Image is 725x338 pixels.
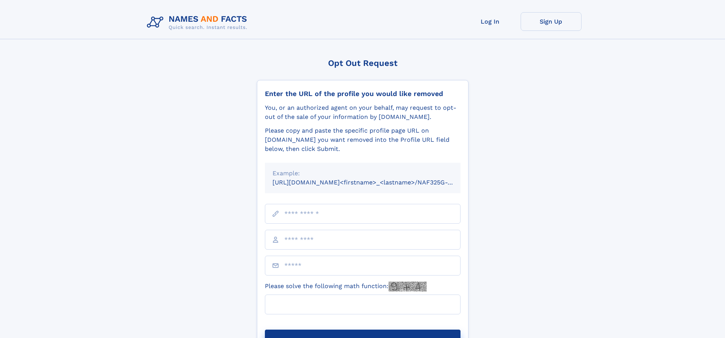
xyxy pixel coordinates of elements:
[272,169,453,178] div: Example:
[265,90,460,98] div: Enter the URL of the profile you would like removed
[265,126,460,154] div: Please copy and paste the specific profile page URL on [DOMAIN_NAME] you want removed into the Pr...
[265,103,460,122] div: You, or an authorized agent on your behalf, may request to opt-out of the sale of your informatio...
[257,58,468,68] div: Opt Out Request
[265,282,427,292] label: Please solve the following math function:
[272,179,475,186] small: [URL][DOMAIN_NAME]<firstname>_<lastname>/NAF325G-xxxxxxxx
[144,12,253,33] img: Logo Names and Facts
[521,12,582,31] a: Sign Up
[460,12,521,31] a: Log In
